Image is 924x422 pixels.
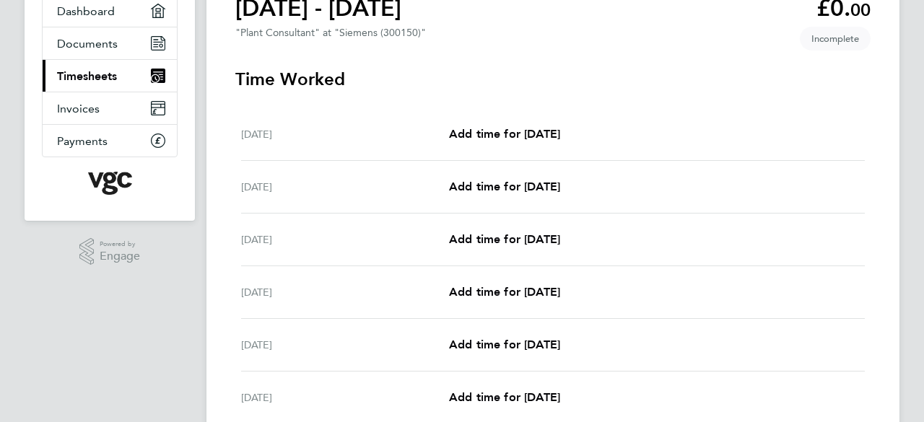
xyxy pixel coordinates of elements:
[449,283,560,301] a: Add time for [DATE]
[57,69,117,83] span: Timesheets
[79,238,141,265] a: Powered byEngage
[449,180,560,193] span: Add time for [DATE]
[100,250,140,263] span: Engage
[235,68,871,91] h3: Time Worked
[241,231,449,248] div: [DATE]
[100,238,140,250] span: Powered by
[43,60,177,92] a: Timesheets
[449,390,560,404] span: Add time for [DATE]
[449,231,560,248] a: Add time for [DATE]
[241,178,449,195] div: [DATE]
[43,92,177,124] a: Invoices
[449,126,560,143] a: Add time for [DATE]
[57,134,108,148] span: Payments
[449,336,560,353] a: Add time for [DATE]
[43,27,177,59] a: Documents
[449,232,560,246] span: Add time for [DATE]
[241,283,449,301] div: [DATE]
[57,102,100,115] span: Invoices
[57,37,118,50] span: Documents
[241,336,449,353] div: [DATE]
[241,126,449,143] div: [DATE]
[449,127,560,141] span: Add time for [DATE]
[449,285,560,299] span: Add time for [DATE]
[449,338,560,351] span: Add time for [DATE]
[57,4,115,18] span: Dashboard
[800,27,871,50] span: This timesheet is Incomplete.
[449,178,560,195] a: Add time for [DATE]
[43,125,177,157] a: Payments
[449,389,560,406] a: Add time for [DATE]
[88,172,132,195] img: vgcgroup-logo-retina.png
[241,389,449,406] div: [DATE]
[235,27,426,39] div: "Plant Consultant" at "Siemens (300150)"
[42,172,178,195] a: Go to home page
